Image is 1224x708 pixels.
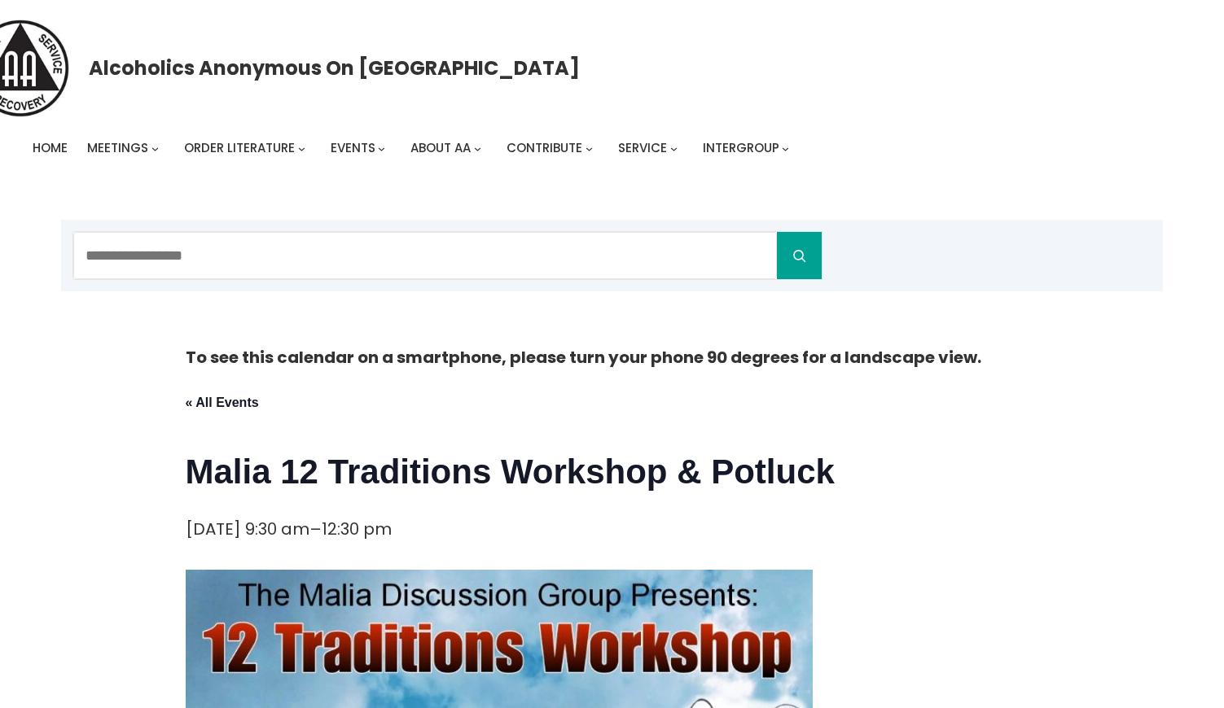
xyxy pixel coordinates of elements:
[507,137,582,160] a: Contribute
[507,139,582,156] span: Contribute
[184,139,295,156] span: Order Literature
[378,145,385,152] button: Events submenu
[1132,185,1163,216] button: Cart
[410,137,471,160] a: About AA
[33,137,795,160] nav: Intergroup
[87,137,148,160] a: Meetings
[703,137,779,160] a: Intergroup
[618,137,667,160] a: Service
[331,139,375,156] span: Events
[322,518,392,540] span: 12:30 pm
[33,137,68,160] a: Home
[782,145,789,152] button: Intergroup submenu
[410,139,471,156] span: About AA
[586,145,593,152] button: Contribute submenu
[186,518,309,540] span: [DATE] 9:30 am
[151,145,159,152] button: Meetings submenu
[186,515,392,544] div: –
[186,448,1039,496] h1: Malia 12 Traditions Workshop & Potluck
[474,145,481,152] button: About AA submenu
[87,139,148,156] span: Meetings
[618,139,667,156] span: Service
[33,139,68,156] span: Home
[1072,179,1112,220] a: Login
[331,137,375,160] a: Events
[298,145,305,152] button: Order Literature submenu
[670,145,678,152] button: Service submenu
[186,346,981,369] strong: To see this calendar on a smartphone, please turn your phone 90 degrees for a landscape view.
[703,139,779,156] span: Intergroup
[777,232,822,279] button: Search
[89,50,580,85] a: Alcoholics Anonymous on [GEOGRAPHIC_DATA]
[186,396,259,409] a: « All Events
